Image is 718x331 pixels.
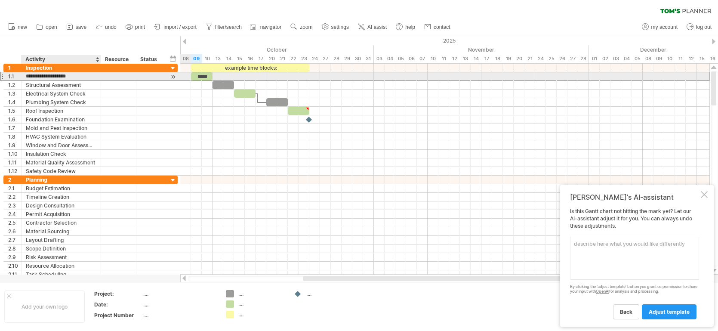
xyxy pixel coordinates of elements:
[438,54,449,63] div: Tuesday, 11 November 2025
[94,301,142,308] div: Date:
[26,98,96,106] div: Plumbing System Check
[535,54,546,63] div: Monday, 24 November 2025
[8,210,21,218] div: 2.4
[620,309,632,315] span: back
[8,262,21,270] div: 2.10
[342,54,352,63] div: Wednesday, 29 October 2025
[26,81,96,89] div: Structural Assessment
[589,54,600,63] div: Monday, 1 December 2025
[8,98,21,106] div: 1.4
[26,219,96,227] div: Contractor Selection
[46,24,57,30] span: open
[8,115,21,124] div: 1.6
[143,290,216,297] div: ....
[215,24,242,30] span: filter/search
[331,54,342,63] div: Tuesday, 28 October 2025
[653,54,664,63] div: Tuesday, 9 December 2025
[93,22,119,33] a: undo
[180,54,191,63] div: Wednesday, 8 October 2025
[428,54,438,63] div: Monday, 10 November 2025
[696,54,707,63] div: Monday, 15 December 2025
[8,141,21,149] div: 1.9
[570,208,699,319] div: Is this Gantt chart not hitting the mark yet? Let our AI-assistant adjust it for you. You can alw...
[26,115,96,124] div: Foundation Examination
[25,55,96,64] div: Activity
[26,244,96,253] div: Scope Definition
[596,289,609,294] a: OpenAI
[169,72,177,81] div: scroll to activity
[642,304,696,319] a: adjust template
[256,54,266,63] div: Friday, 17 October 2025
[686,54,696,63] div: Friday, 12 December 2025
[94,312,142,319] div: Project Number
[374,45,589,54] div: November 2025
[8,236,21,244] div: 2.7
[105,24,117,30] span: undo
[34,22,60,33] a: open
[331,24,349,30] span: settings
[8,124,21,132] div: 1.7
[696,24,712,30] span: log out
[503,54,514,63] div: Wednesday, 19 November 2025
[8,90,21,98] div: 1.3
[352,54,363,63] div: Thursday, 30 October 2025
[8,72,21,80] div: 1.1
[18,24,27,30] span: new
[417,54,428,63] div: Friday, 7 November 2025
[374,54,385,63] div: Monday, 3 November 2025
[126,45,374,54] div: October 2025
[26,176,96,184] div: Planning
[621,54,632,63] div: Thursday, 4 December 2025
[640,22,680,33] a: my account
[481,54,492,63] div: Monday, 17 November 2025
[8,107,21,115] div: 1.5
[143,312,216,319] div: ....
[434,24,450,30] span: contact
[203,22,244,33] a: filter/search
[26,236,96,244] div: Layout Drafting
[394,22,418,33] a: help
[76,24,86,30] span: save
[8,244,21,253] div: 2.8
[651,24,678,30] span: my account
[449,54,460,63] div: Wednesday, 12 November 2025
[578,54,589,63] div: Friday, 28 November 2025
[514,54,524,63] div: Thursday, 20 November 2025
[524,54,535,63] div: Friday, 21 November 2025
[26,167,96,175] div: Safety Code Review
[385,54,395,63] div: Tuesday, 4 November 2025
[234,54,245,63] div: Wednesday, 15 October 2025
[567,54,578,63] div: Thursday, 27 November 2025
[320,22,351,33] a: settings
[8,158,21,167] div: 1.11
[26,64,96,72] div: Inspection
[8,270,21,278] div: 2.11
[610,54,621,63] div: Wednesday, 3 December 2025
[8,64,21,72] div: 1
[300,24,312,30] span: zoom
[8,133,21,141] div: 1.8
[8,253,21,261] div: 2.9
[707,54,718,63] div: Tuesday, 16 December 2025
[643,54,653,63] div: Monday, 8 December 2025
[320,54,331,63] div: Monday, 27 October 2025
[664,54,675,63] div: Wednesday, 10 December 2025
[600,54,610,63] div: Tuesday, 2 December 2025
[570,193,699,201] div: [PERSON_NAME]'s AI-assistant
[223,54,234,63] div: Tuesday, 14 October 2025
[238,300,285,308] div: ....
[26,107,96,115] div: Roof Inspection
[649,309,690,315] span: adjust template
[260,24,281,30] span: navigator
[557,54,567,63] div: Wednesday, 26 November 2025
[26,150,96,158] div: Insulation Check
[26,227,96,235] div: Material Sourcing
[202,54,213,63] div: Friday, 10 October 2025
[8,184,21,192] div: 2.1
[395,54,406,63] div: Wednesday, 5 November 2025
[288,54,299,63] div: Wednesday, 22 October 2025
[94,290,142,297] div: Project:
[123,22,148,33] a: print
[8,201,21,210] div: 2.3
[8,176,21,184] div: 2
